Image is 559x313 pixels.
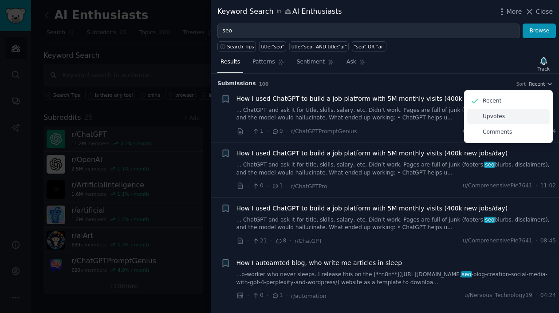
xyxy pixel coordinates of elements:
[346,58,356,66] span: Ask
[286,127,288,136] span: ·
[507,7,522,16] span: More
[267,291,268,301] span: ·
[535,55,553,73] button: Track
[354,44,385,50] div: "seo" OR "ai"
[227,44,254,50] span: Search Tips
[540,292,556,300] span: 04:24
[259,81,269,87] span: 100
[236,161,556,177] a: ... ChatGPT and ask it for title, skills, salary, etc. Didn’t work. Pages are full of junk (foote...
[483,113,505,121] p: Upvotes
[523,24,556,39] button: Browse
[272,292,283,300] span: 1
[217,24,520,39] input: Try a keyword related to your business
[286,182,288,191] span: ·
[276,8,281,16] span: in
[217,80,256,88] span: Submission s
[236,271,556,286] a: ...o-worker who never sleeps. I release this on the [**n8n**]([URL][DOMAIN_NAME]seo-blog-creation...
[236,258,402,268] a: How I autoamted blog, who write me articles in sleep
[497,7,522,16] button: More
[291,183,327,190] span: r/ChatGPTPro
[247,182,249,191] span: ·
[535,182,537,190] span: ·
[249,55,287,73] a: Patterns
[236,149,508,158] a: How I used ChatGPT to build a job platform with 5M monthly visits (400k new jobs/day)
[483,97,501,105] p: Recent
[291,128,357,135] span: r/ChatGPTPromptGenius
[295,238,322,244] span: r/ChatGPT
[536,7,553,16] span: Close
[220,58,240,66] span: Results
[291,44,347,50] div: title:"seo" AND title:"ai"
[252,292,263,300] span: 0
[252,237,267,245] span: 21
[535,292,537,300] span: ·
[484,162,495,168] span: seo
[261,44,284,50] div: title:"seo"
[529,81,553,87] button: Recent
[252,127,263,135] span: 1
[463,182,532,190] span: u/ComprehensivePie7641
[463,127,532,135] span: u/ComprehensivePie7641
[352,41,386,52] a: "seo" OR "ai"
[465,292,532,300] span: u/Nervous_Technology19
[252,182,263,190] span: 0
[540,237,556,245] span: 08:45
[272,127,283,135] span: 0
[259,41,286,52] a: title:"seo"
[529,81,545,87] span: Recent
[236,216,556,232] a: ... ChatGPT and ask it for title, skills, salary, etc. Didn’t work. Pages are full of junk (foote...
[267,127,268,136] span: ·
[236,107,556,122] a: ... ChatGPT and ask it for title, skills, salary, etc. Didn’t work. Pages are full of junk (foote...
[217,41,256,52] button: Search Tips
[289,236,291,246] span: ·
[540,182,556,190] span: 11:02
[461,271,472,277] span: seo
[247,236,249,246] span: ·
[291,293,327,299] span: r/automation
[463,237,532,245] span: u/ComprehensivePie7641
[343,55,369,73] a: Ask
[516,81,526,87] div: Sort
[483,128,512,136] p: Comments
[484,217,495,223] span: seo
[525,7,553,16] button: Close
[252,58,275,66] span: Patterns
[236,204,508,213] a: How I used ChatGPT to build a job platform with 5M monthly visits (400k new jobs/day)
[538,66,550,72] div: Track
[270,236,272,246] span: ·
[267,182,268,191] span: ·
[286,291,288,301] span: ·
[247,291,249,301] span: ·
[275,237,286,245] span: 8
[297,58,325,66] span: Sentiment
[217,55,243,73] a: Results
[289,41,349,52] a: title:"seo" AND title:"ai"
[217,6,342,17] div: Keyword Search AI Enthusiasts
[272,182,283,190] span: 1
[294,55,337,73] a: Sentiment
[247,127,249,136] span: ·
[535,237,537,245] span: ·
[236,94,508,103] a: How I used ChatGPT to build a job platform with 5M monthly visits (400k new jobs/day)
